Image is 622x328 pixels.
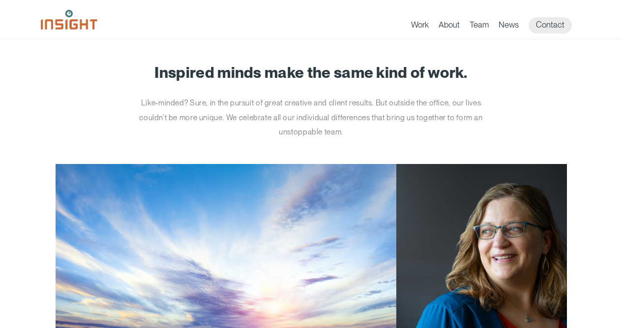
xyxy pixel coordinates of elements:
h1: Inspired minds make the same kind of work. [56,64,567,81]
img: Insight Marketing Design [41,10,97,30]
a: Contact [529,17,572,33]
nav: primary navigation menu [411,17,582,33]
a: Work [411,20,429,33]
a: News [499,20,519,33]
p: Like-minded? Sure, in the pursuit of great creative and client results. But outside the office, o... [127,96,496,139]
a: Team [470,20,489,33]
a: About [439,20,460,33]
